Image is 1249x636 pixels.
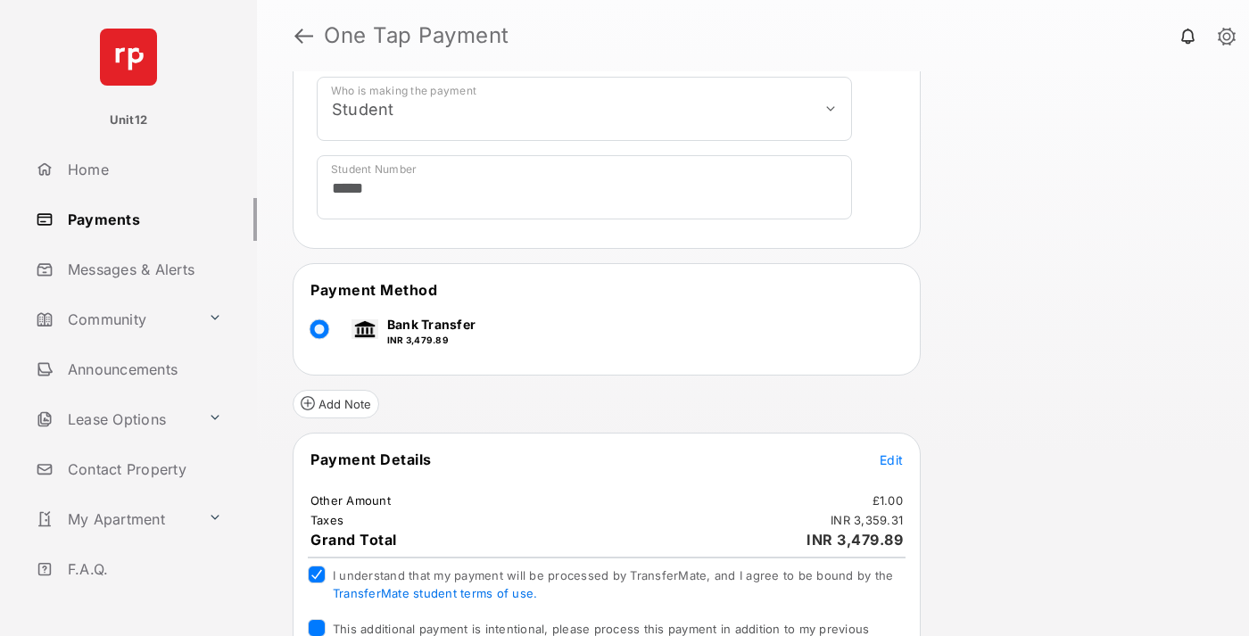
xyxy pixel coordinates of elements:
[310,450,432,468] span: Payment Details
[29,198,257,241] a: Payments
[293,390,379,418] button: Add Note
[29,398,201,441] a: Lease Options
[872,492,904,508] td: £1.00
[29,148,257,191] a: Home
[29,548,257,591] a: F.A.Q.
[880,450,903,468] button: Edit
[880,452,903,467] span: Edit
[29,248,257,291] a: Messages & Alerts
[310,531,397,549] span: Grand Total
[352,319,378,339] img: bank.png
[29,498,201,541] a: My Apartment
[29,298,201,341] a: Community
[310,281,437,299] span: Payment Method
[100,29,157,86] img: svg+xml;base64,PHN2ZyB4bWxucz0iaHR0cDovL3d3dy53My5vcmcvMjAwMC9zdmciIHdpZHRoPSI2NCIgaGVpZ2h0PSI2NC...
[310,512,344,528] td: Taxes
[110,112,148,129] p: Unit12
[387,315,476,334] p: Bank Transfer
[333,586,537,600] a: TransferMate student terms of use.
[29,348,257,391] a: Announcements
[387,334,476,347] p: INR 3,479.89
[806,531,903,549] span: INR 3,479.89
[333,568,893,600] span: I understand that my payment will be processed by TransferMate, and I agree to be bound by the
[324,25,509,46] strong: One Tap Payment
[830,512,904,528] td: INR 3,359.31
[29,448,257,491] a: Contact Property
[310,492,392,508] td: Other Amount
